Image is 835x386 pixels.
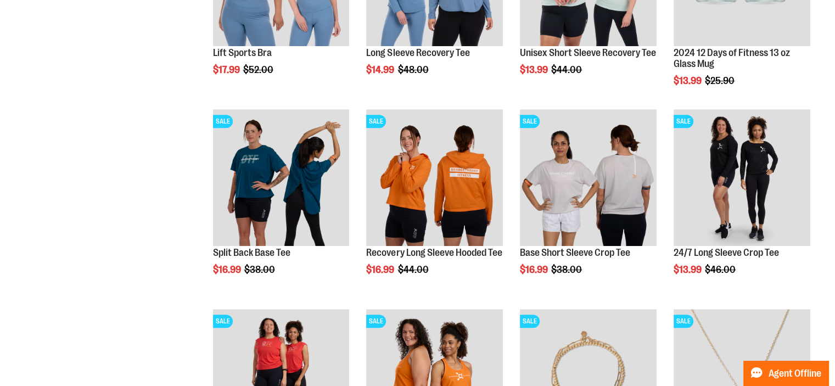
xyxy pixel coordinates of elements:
[213,247,290,258] a: Split Back Base Tee
[397,264,430,275] span: $44.00
[520,47,656,58] a: Unisex Short Sleeve Recovery Tee
[674,115,693,128] span: SALE
[366,109,503,248] a: Main Image of Recovery Long Sleeve Hooded TeeSALE
[366,64,396,75] span: $14.99
[366,47,469,58] a: Long Sleeve Recovery Tee
[213,264,243,275] span: $16.99
[366,247,502,258] a: Recovery Long Sleeve Hooded Tee
[208,104,355,303] div: product
[551,64,584,75] span: $44.00
[520,109,657,248] a: Main Image of Base Short Sleeve Crop TeeSALE
[674,315,693,328] span: SALE
[213,109,350,248] a: Split Back Base TeeSALE
[520,315,540,328] span: SALE
[520,264,550,275] span: $16.99
[674,109,810,246] img: 24/7 Long Sleeve Crop Tee
[674,47,790,69] a: 2024 12 Days of Fitness 13 oz Glass Mug
[244,264,277,275] span: $38.00
[769,368,821,379] span: Agent Offline
[520,247,630,258] a: Base Short Sleeve Crop Tee
[243,64,275,75] span: $52.00
[705,264,737,275] span: $46.00
[674,247,779,258] a: 24/7 Long Sleeve Crop Tee
[213,315,233,328] span: SALE
[213,64,242,75] span: $17.99
[366,315,386,328] span: SALE
[551,264,584,275] span: $38.00
[743,361,828,386] button: Agent Offline
[668,104,816,303] div: product
[366,264,396,275] span: $16.99
[520,64,550,75] span: $13.99
[361,104,508,303] div: product
[514,104,662,303] div: product
[213,115,233,128] span: SALE
[705,75,736,86] span: $25.90
[213,109,350,246] img: Split Back Base Tee
[674,109,810,248] a: 24/7 Long Sleeve Crop TeeSALE
[520,115,540,128] span: SALE
[674,264,703,275] span: $13.99
[674,75,703,86] span: $13.99
[366,109,503,246] img: Main Image of Recovery Long Sleeve Hooded Tee
[366,115,386,128] span: SALE
[213,47,272,58] a: Lift Sports Bra
[397,64,430,75] span: $48.00
[520,109,657,246] img: Main Image of Base Short Sleeve Crop Tee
